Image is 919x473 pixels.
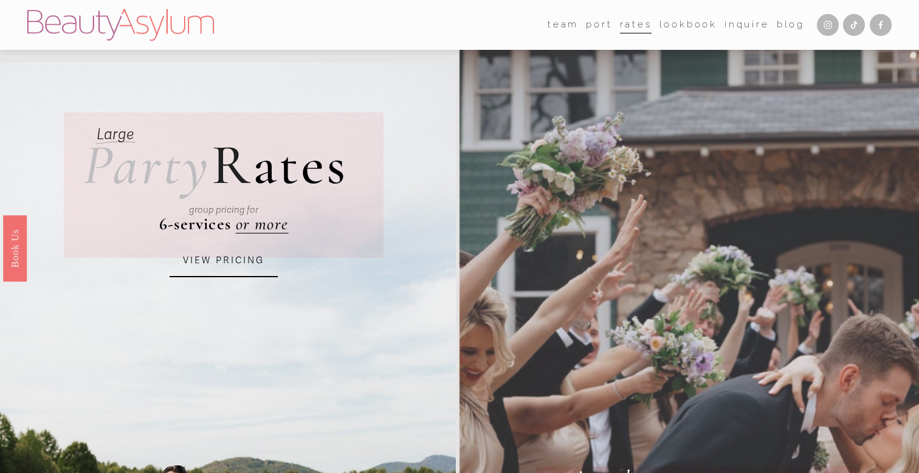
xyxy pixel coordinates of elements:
[870,14,892,36] a: Facebook
[189,204,258,215] em: group pricing for
[3,215,27,281] a: Book Us
[843,14,865,36] a: TikTok
[83,131,212,199] em: Party
[725,16,769,34] a: Inquire
[548,16,579,34] a: folder dropdown
[548,16,579,33] span: team
[586,16,612,34] a: port
[817,14,839,36] a: Instagram
[212,131,253,199] span: R
[27,9,214,41] img: Beauty Asylum | Bridal Hair &amp; Makeup Charlotte &amp; Atlanta
[97,125,134,143] em: Large
[83,137,349,193] h2: ates
[620,16,652,34] a: Rates
[777,16,805,34] a: Blog
[659,16,717,34] a: Lookbook
[170,244,278,277] a: VIEW PRICING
